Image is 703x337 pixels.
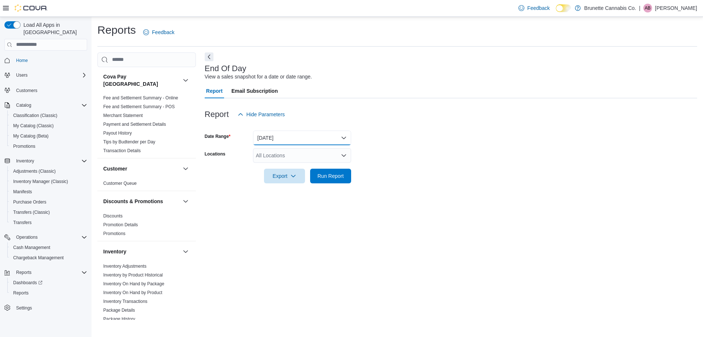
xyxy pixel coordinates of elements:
a: Adjustments (Classic) [10,167,59,176]
button: Settings [1,303,90,313]
h3: Cova Pay [GEOGRAPHIC_DATA] [103,73,180,88]
h3: Customer [103,165,127,172]
span: Inventory On Hand by Package [103,281,164,287]
a: Tips by Budtender per Day [103,139,155,144]
a: Transfers [10,218,34,227]
span: Catalog [16,102,31,108]
span: Catalog [13,101,87,110]
span: Settings [13,303,87,312]
a: Transfers (Classic) [10,208,53,217]
span: Promotions [13,143,36,149]
div: Alayna Bosmans [643,4,652,12]
a: Package History [103,316,135,322]
button: Promotions [7,141,90,151]
span: Cash Management [10,243,87,252]
span: Dashboards [10,278,87,287]
span: Run Report [317,172,344,180]
button: [DATE] [253,131,351,145]
button: Inventory [103,248,180,255]
button: Cova Pay [GEOGRAPHIC_DATA] [181,76,190,85]
span: Merchant Statement [103,113,143,118]
span: Hide Parameters [246,111,285,118]
span: Inventory [13,157,87,165]
a: Home [13,56,31,65]
a: Payout History [103,131,132,136]
a: My Catalog (Classic) [10,121,57,130]
span: Operations [13,233,87,242]
span: Inventory Manager (Classic) [13,179,68,184]
a: Cash Management [10,243,53,252]
button: Discounts & Promotions [103,198,180,205]
button: Inventory [1,156,90,166]
span: Inventory Adjustments [103,263,146,269]
span: My Catalog (Classic) [10,121,87,130]
button: Home [1,55,90,66]
span: Classification (Classic) [10,111,87,120]
button: Users [13,71,30,80]
button: My Catalog (Classic) [7,121,90,131]
button: My Catalog (Beta) [7,131,90,141]
button: Reports [13,268,34,277]
button: Customers [1,85,90,95]
button: Purchase Orders [7,197,90,207]
a: Inventory Transactions [103,299,148,304]
span: Adjustments (Classic) [10,167,87,176]
span: Chargeback Management [10,253,87,262]
a: Inventory On Hand by Package [103,281,164,286]
span: Reports [16,270,31,275]
span: Home [13,56,87,65]
label: Date Range [205,133,231,139]
span: Inventory by Product Historical [103,272,163,278]
button: Transfers (Classic) [7,207,90,217]
span: Export [268,169,301,183]
a: Package Details [103,308,135,313]
span: Reports [10,289,87,297]
span: Feedback [527,4,550,12]
span: Email Subscription [231,84,278,98]
span: Users [13,71,87,80]
span: Inventory [16,158,34,164]
div: Cova Pay [GEOGRAPHIC_DATA] [97,94,196,158]
a: Fee and Settlement Summary - POS [103,104,175,109]
label: Locations [205,151,226,157]
div: Discounts & Promotions [97,212,196,241]
span: My Catalog (Beta) [10,132,87,140]
span: Adjustments (Classic) [13,168,56,174]
a: Promotion Details [103,222,138,227]
button: Classification (Classic) [7,110,90,121]
span: Report [206,84,223,98]
div: View a sales snapshot for a date or date range. [205,73,312,81]
span: Inventory Manager (Classic) [10,177,87,186]
button: Reports [1,267,90,278]
button: Open list of options [341,153,347,158]
span: Cash Management [13,245,50,250]
a: Transaction Details [103,148,141,153]
button: Customer [103,165,180,172]
button: Operations [13,233,41,242]
h3: Discounts & Promotions [103,198,163,205]
span: Reports [13,268,87,277]
span: Dashboards [13,280,42,286]
button: Adjustments (Classic) [7,166,90,176]
a: Customer Queue [103,181,137,186]
button: Operations [1,232,90,242]
span: Tips by Budtender per Day [103,139,155,145]
span: AB [645,4,651,12]
h1: Reports [97,23,136,37]
a: Feedback [516,1,553,15]
span: Customer Queue [103,180,137,186]
span: Home [16,58,28,63]
span: Inventory On Hand by Product [103,290,162,296]
span: Customers [13,85,87,95]
span: Transfers [13,220,31,226]
span: Transfers [10,218,87,227]
p: Brunette Cannabis Co. [584,4,636,12]
a: Settings [13,304,35,312]
nav: Complex example [4,52,87,332]
span: Fee and Settlement Summary - Online [103,95,178,101]
button: Run Report [310,169,351,183]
